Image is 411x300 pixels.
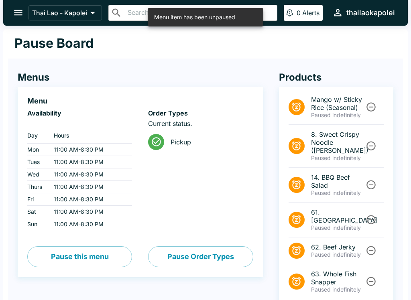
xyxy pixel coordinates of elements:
button: Pause Order Types [148,246,253,267]
button: Unpause [364,99,378,114]
td: 11:00 AM - 8:30 PM [47,181,132,193]
td: 11:00 AM - 8:30 PM [47,218,132,231]
p: ‏ [27,120,132,128]
td: 11:00 AM - 8:30 PM [47,168,132,181]
button: Unpause [364,138,378,153]
td: 11:00 AM - 8:30 PM [47,206,132,218]
td: Sat [27,206,47,218]
button: open drawer [8,2,28,23]
td: Fri [27,193,47,206]
h4: Products [279,71,393,83]
p: Paused indefinitely [311,224,364,231]
span: 63. Whole Fish Snapper [311,270,364,286]
button: Pause this menu [27,246,132,267]
p: Paused indefinitely [311,189,364,197]
th: Hours [47,128,132,144]
td: 11:00 AM - 8:30 PM [47,144,132,156]
p: Paused indefinitely [311,286,364,293]
h1: Pause Board [14,35,94,51]
button: thailaokapolei [329,4,398,21]
p: Alerts [302,9,319,17]
h4: Menus [18,71,263,83]
th: Day [27,128,47,144]
td: Thurs [27,181,47,193]
button: Unpause [364,243,378,258]
td: 11:00 AM - 8:30 PM [47,193,132,206]
button: Unpause [364,177,378,192]
span: Mango w/ Sticky Rice (Seasonal) [311,95,364,111]
td: Tues [27,156,47,168]
span: 8. Sweet Crispy Noodle ([PERSON_NAME]) [311,130,364,154]
span: 61. [GEOGRAPHIC_DATA] [311,208,364,224]
button: Unpause [364,212,378,227]
span: 14. BBQ Beef Salad [311,173,364,189]
span: Pickup [171,138,246,146]
p: Paused indefinitely [311,251,364,258]
p: Current status. [148,120,253,128]
td: Mon [27,144,47,156]
p: Paused indefinitely [311,111,364,119]
input: Search orders by name or phone number [125,7,274,18]
button: Thai Lao - Kapolei [28,5,102,20]
p: Paused indefinitely [311,154,364,162]
td: 11:00 AM - 8:30 PM [47,156,132,168]
div: Menu item has been unpaused [154,10,235,24]
h6: Availability [27,109,132,117]
p: 0 [297,9,301,17]
p: Thai Lao - Kapolei [32,9,87,17]
h6: Order Types [148,109,253,117]
button: Unpause [364,274,378,289]
div: thailaokapolei [346,8,395,18]
td: Sun [27,218,47,231]
span: 62. Beef Jerky [311,243,364,251]
td: Wed [27,168,47,181]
